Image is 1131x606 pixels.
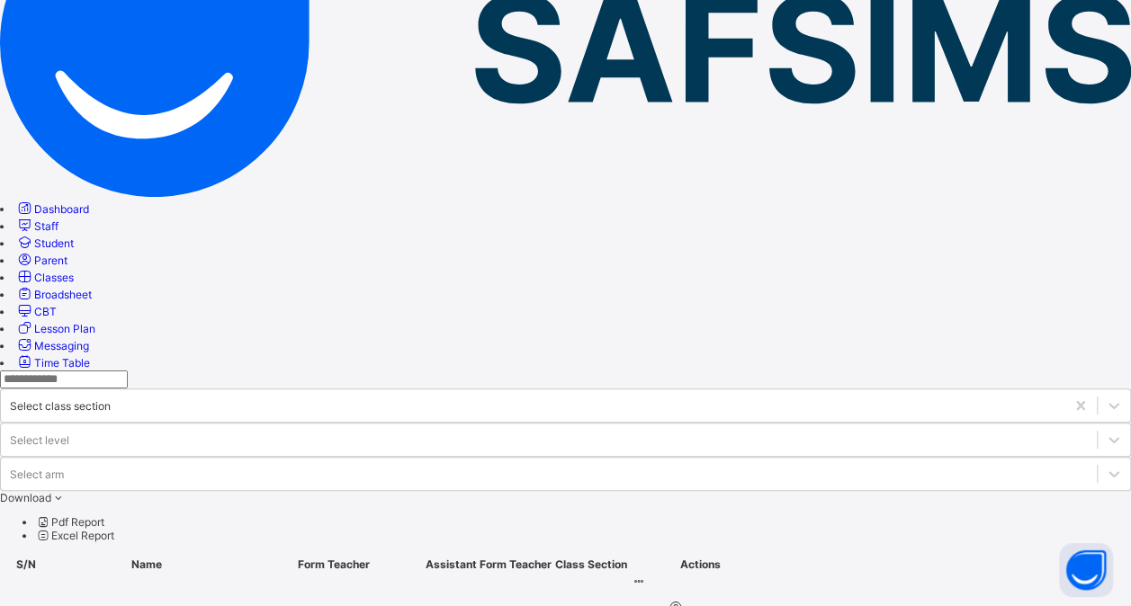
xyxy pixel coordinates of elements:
[34,322,95,335] span: Lesson Plan
[34,254,67,267] span: Parent
[34,339,89,352] span: Messaging
[15,305,57,318] a: CBT
[15,202,89,216] a: Dashboard
[34,305,57,318] span: CBT
[34,236,74,250] span: Student
[244,557,423,572] th: Form Teacher
[554,557,628,572] th: Class Section
[4,557,49,572] th: S/N
[10,468,64,481] div: Select arm
[10,433,69,447] div: Select level
[10,399,111,413] div: Select class section
[15,356,90,370] a: Time Table
[15,219,58,233] a: Staff
[15,254,67,267] a: Parent
[15,322,95,335] a: Lesson Plan
[630,557,770,572] th: Actions
[34,288,92,301] span: Broadsheet
[15,339,89,352] a: Messaging
[50,557,242,572] th: Name
[34,271,74,284] span: Classes
[36,515,1131,529] li: dropdown-list-item-null-0
[15,288,92,301] a: Broadsheet
[15,271,74,284] a: Classes
[36,529,1131,542] li: dropdown-list-item-null-1
[34,202,89,216] span: Dashboard
[34,356,90,370] span: Time Table
[15,236,74,250] a: Student
[34,219,58,233] span: Staff
[1059,543,1113,597] button: Open asap
[425,557,552,572] th: Assistant Form Teacher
